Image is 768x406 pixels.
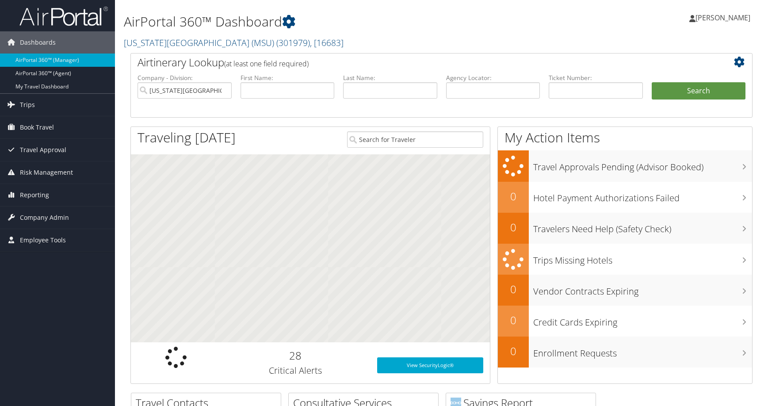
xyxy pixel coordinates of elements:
[498,344,529,359] h2: 0
[138,128,236,147] h1: Traveling [DATE]
[224,59,309,69] span: (at least one field required)
[20,229,66,251] span: Employee Tools
[20,161,73,184] span: Risk Management
[19,6,108,27] img: airportal-logo.png
[498,213,753,244] a: 0Travelers Need Help (Safety Check)
[498,337,753,368] a: 0Enrollment Requests
[498,306,753,337] a: 0Credit Cards Expiring
[343,73,437,82] label: Last Name:
[227,364,364,377] h3: Critical Alerts
[533,312,753,329] h3: Credit Cards Expiring
[347,131,484,148] input: Search for Traveler
[241,73,335,82] label: First Name:
[20,31,56,54] span: Dashboards
[533,157,753,173] h3: Travel Approvals Pending (Advisor Booked)
[689,4,759,31] a: [PERSON_NAME]
[276,37,310,49] span: ( 301979 )
[20,207,69,229] span: Company Admin
[498,150,753,182] a: Travel Approvals Pending (Advisor Booked)
[549,73,643,82] label: Ticket Number:
[533,281,753,298] h3: Vendor Contracts Expiring
[138,55,694,70] h2: Airtinerary Lookup
[446,73,540,82] label: Agency Locator:
[498,282,529,297] h2: 0
[124,37,344,49] a: [US_STATE][GEOGRAPHIC_DATA] (MSU)
[20,139,66,161] span: Travel Approval
[377,357,484,373] a: View SecurityLogic®
[138,73,232,82] label: Company - Division:
[533,343,753,360] h3: Enrollment Requests
[498,275,753,306] a: 0Vendor Contracts Expiring
[498,220,529,235] h2: 0
[20,184,49,206] span: Reporting
[124,12,547,31] h1: AirPortal 360™ Dashboard
[533,188,753,204] h3: Hotel Payment Authorizations Failed
[533,218,753,235] h3: Travelers Need Help (Safety Check)
[498,128,753,147] h1: My Action Items
[652,82,746,100] button: Search
[20,116,54,138] span: Book Travel
[695,13,750,23] span: [PERSON_NAME]
[227,348,364,363] h2: 28
[533,250,753,267] h3: Trips Missing Hotels
[498,313,529,328] h2: 0
[310,37,344,49] span: , [ 16683 ]
[498,244,753,275] a: Trips Missing Hotels
[498,182,753,213] a: 0Hotel Payment Authorizations Failed
[20,94,35,116] span: Trips
[498,189,529,204] h2: 0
